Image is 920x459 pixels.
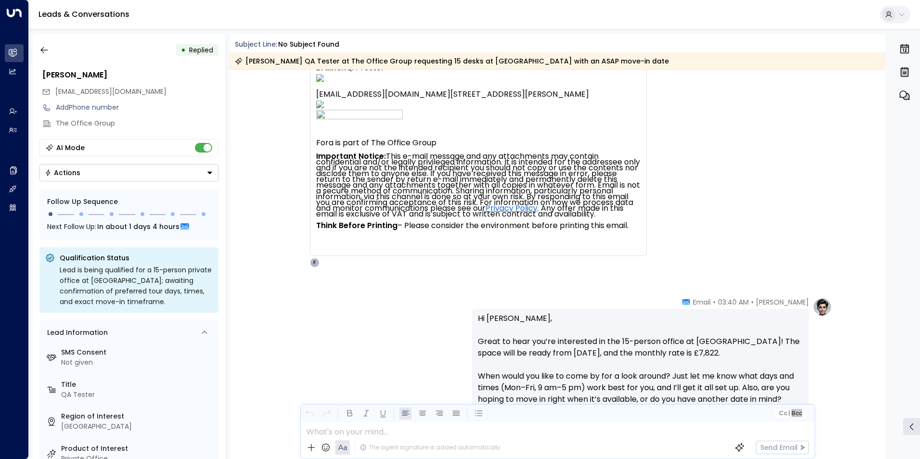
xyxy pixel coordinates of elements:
[751,297,754,307] span: •
[55,87,166,97] span: Ranjit.Brainch@theofficegroup.com
[316,153,640,229] span: This e-mail message and any attachments may contain confidential and/or legally privileged inform...
[61,380,215,390] label: Title
[346,57,384,71] span: QA Tester
[39,164,218,181] button: Actions
[61,444,215,454] label: Product of Interest
[316,83,450,98] a: [EMAIL_ADDRESS][DOMAIN_NAME]
[779,410,802,417] span: Cc Bcc
[486,205,537,211] a: Privacy Policy
[693,297,711,307] span: Email
[320,408,332,420] button: Redo
[97,221,179,232] span: In about 1 days 4 hours
[45,168,80,177] div: Actions
[47,197,211,207] div: Follow Up Sequence
[56,102,218,113] div: AddPhone number
[310,258,319,268] div: F
[56,118,218,128] div: The Office Group
[61,390,215,400] div: QA Tester
[60,253,213,263] p: Qualification Status
[316,137,436,149] span: Fora is part of The Office Group
[316,74,324,82] img: image-306939-803703@uk04.rocketseed.com
[38,9,129,20] a: Leads & Conversations
[47,221,211,232] div: Next Follow Up:
[235,39,277,49] span: Subject Line:
[450,83,589,98] span: [STREET_ADDRESS][PERSON_NAME]
[316,64,346,71] span: Brainch
[39,164,218,181] div: Button group with a nested menu
[61,357,215,368] div: Not given
[304,408,316,420] button: Undo
[181,41,186,59] div: •
[756,297,809,307] span: [PERSON_NAME]
[775,409,805,418] button: Cc|Bcc
[61,347,215,357] label: SMS Consent
[61,411,215,421] label: Region of Interest
[42,69,218,81] div: [PERSON_NAME]
[55,87,166,96] span: [EMAIL_ADDRESS][DOMAIN_NAME]
[189,45,213,55] span: Replied
[60,265,213,307] div: Lead is being qualified for a 15-person private office at [GEOGRAPHIC_DATA]; awaiting confirmatio...
[316,110,403,132] img: image-306813-803703@uk04.rocketseed.com
[316,101,324,108] img: image-276469-803703@uk04.rocketseed.com
[788,410,790,417] span: |
[235,56,669,66] div: [PERSON_NAME] QA Tester at The Office Group requesting 15 desks at [GEOGRAPHIC_DATA] with an ASAP...
[360,443,500,452] div: The agent signature is added automatically
[478,313,803,440] p: Hi [PERSON_NAME], Great to hear you’re interested in the 15-person office at [GEOGRAPHIC_DATA]! T...
[316,220,397,231] strong: Think Before Printing
[718,297,749,307] span: 03:40 AM
[713,297,716,307] span: •
[56,143,85,153] div: AI Mode
[278,39,339,50] div: No subject found
[813,297,832,317] img: profile-logo.png
[316,151,386,162] strong: Important Notice:
[61,421,215,432] div: [GEOGRAPHIC_DATA]
[44,328,108,338] div: Lead Information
